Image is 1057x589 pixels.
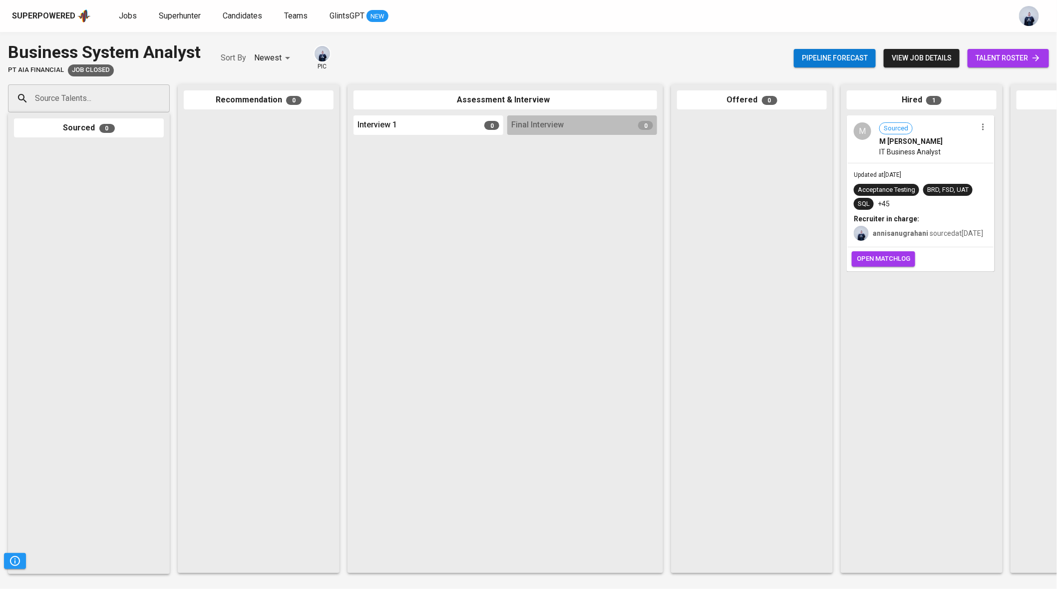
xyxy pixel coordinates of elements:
span: 0 [484,121,499,130]
a: Teams [284,10,310,22]
div: Hired [847,90,997,110]
span: 0 [286,96,302,105]
b: Recruiter in charge: [854,215,919,223]
p: +45 [878,199,890,209]
span: open matchlog [857,253,910,265]
div: Acceptance Testing [858,185,915,195]
span: 1 [926,96,942,105]
div: BRD, FSD, UAT [927,185,969,195]
button: open matchlog [852,251,915,267]
a: Candidates [223,10,264,22]
span: Jobs [119,11,137,20]
b: annisanugrahani [873,229,928,237]
span: 0 [638,121,653,130]
span: 0 [99,124,115,133]
div: SQL [858,199,870,209]
span: Teams [284,11,308,20]
a: GlintsGPT NEW [330,10,388,22]
div: Job already placed by Glints [68,64,114,76]
span: IT Business Analyst [879,147,941,157]
img: annisa@glints.com [854,226,869,241]
div: pic [314,45,331,71]
div: M [854,122,871,140]
a: talent roster [968,49,1049,67]
span: view job details [892,52,952,64]
p: Newest [254,52,282,64]
span: PT AIA FINANCIAL [8,65,64,75]
div: Business System Analyst [8,40,201,64]
button: Open [164,97,166,99]
button: view job details [884,49,960,67]
span: NEW [366,11,388,21]
span: sourced at [DATE] [873,229,983,237]
img: annisa@glints.com [315,46,330,61]
a: Jobs [119,10,139,22]
span: Superhunter [159,11,201,20]
span: Interview 1 [357,119,397,131]
img: app logo [77,8,91,23]
button: Pipeline Triggers [4,553,26,569]
span: Candidates [223,11,262,20]
span: M [PERSON_NAME] [879,136,943,146]
a: Superhunter [159,10,203,22]
div: Recommendation [184,90,334,110]
div: Assessment & Interview [353,90,657,110]
span: Sourced [880,124,912,133]
span: Job Closed [68,65,114,75]
a: Superpoweredapp logo [12,8,91,23]
button: Pipeline forecast [794,49,876,67]
span: GlintsGPT [330,11,364,20]
div: MSourcedM [PERSON_NAME]IT Business AnalystUpdated at[DATE]Acceptance TestingBRD, FSD, UATSQL+45Re... [847,115,995,272]
span: 0 [762,96,777,105]
div: Newest [254,49,294,67]
span: Pipeline forecast [802,52,868,64]
div: Superpowered [12,10,75,22]
div: Sourced [14,118,164,138]
span: talent roster [976,52,1041,64]
span: Updated at [DATE] [854,171,901,178]
img: annisa@glints.com [1019,6,1039,26]
span: Final Interview [511,119,564,131]
div: Offered [677,90,827,110]
p: Sort By [221,52,246,64]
